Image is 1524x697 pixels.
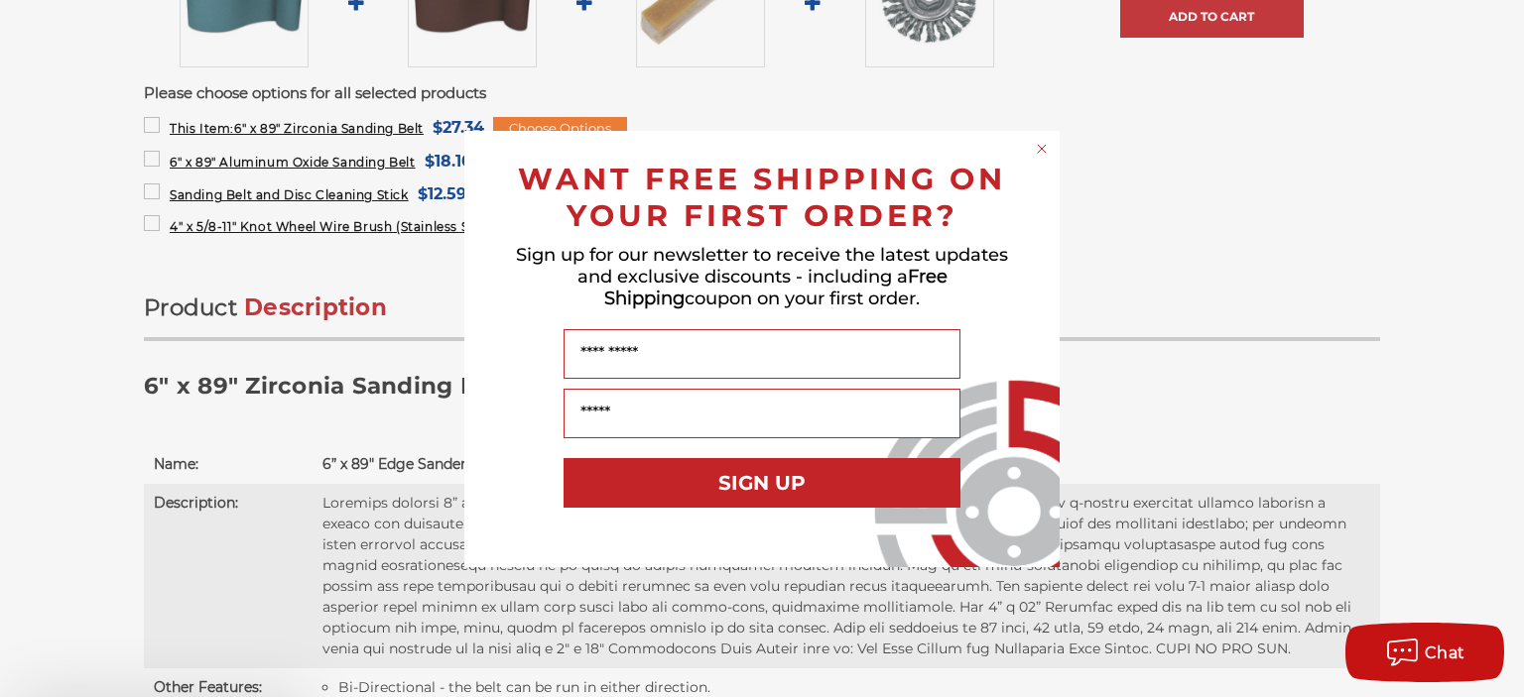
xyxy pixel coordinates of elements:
span: Free Shipping [604,266,948,309]
span: WANT FREE SHIPPING ON YOUR FIRST ORDER? [518,161,1006,234]
span: Sign up for our newsletter to receive the latest updates and exclusive discounts - including a co... [516,244,1008,309]
button: Close dialog [1032,139,1052,159]
span: Chat [1425,643,1465,662]
button: Chat [1345,623,1504,682]
button: SIGN UP [564,458,960,508]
